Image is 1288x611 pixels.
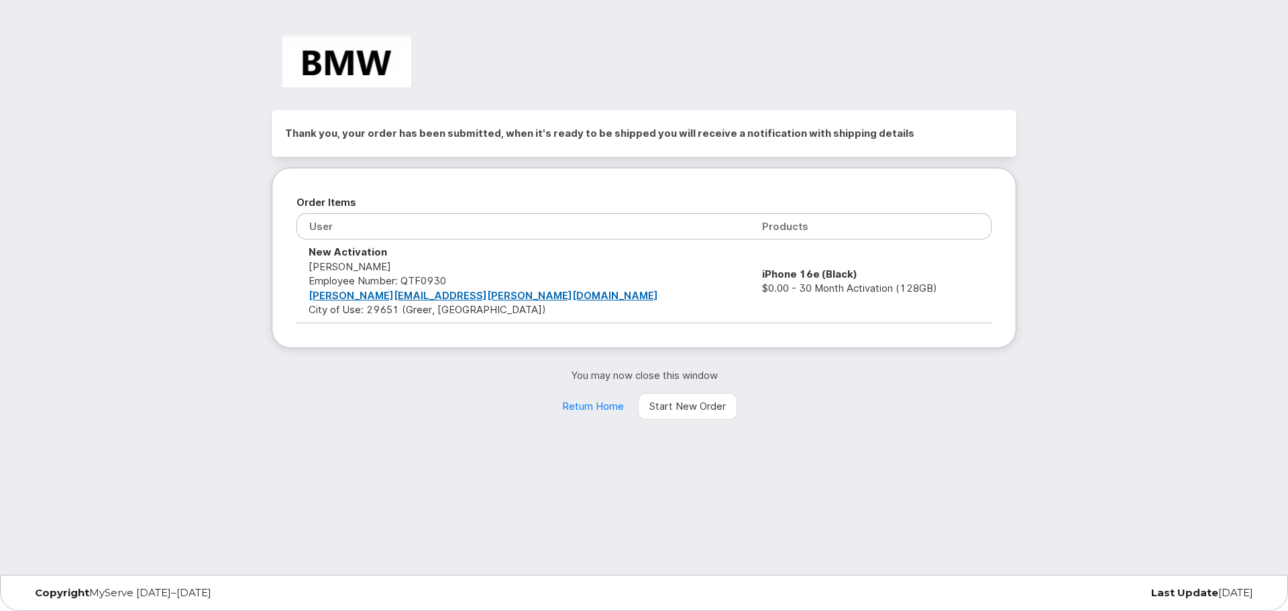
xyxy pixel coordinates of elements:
[1151,586,1218,599] strong: Last Update
[285,123,1003,144] h2: Thank you, your order has been submitted, when it's ready to be shipped you will receive a notifi...
[638,393,737,420] a: Start New Order
[272,368,1016,382] p: You may now close this window
[297,213,750,239] th: User
[762,268,857,280] strong: iPhone 16e (Black)
[35,586,89,599] strong: Copyright
[309,274,446,287] span: Employee Number: QTF0930
[851,588,1263,598] div: [DATE]
[282,35,411,87] img: BMW Manufacturing Co LLC
[551,393,635,420] a: Return Home
[750,239,991,323] td: $0.00 - 30 Month Activation (128GB)
[309,289,658,302] a: [PERSON_NAME][EMAIL_ADDRESS][PERSON_NAME][DOMAIN_NAME]
[309,245,387,258] strong: New Activation
[25,588,437,598] div: MyServe [DATE]–[DATE]
[750,213,991,239] th: Products
[297,239,750,323] td: [PERSON_NAME] City of Use: 29651 (Greer, [GEOGRAPHIC_DATA])
[297,192,991,213] h2: Order Items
